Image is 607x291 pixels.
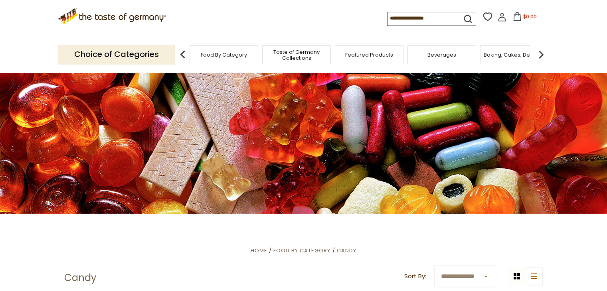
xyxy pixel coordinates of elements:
[508,12,542,24] button: $0.00
[273,247,330,254] a: Food By Category
[201,52,247,58] a: Food By Category
[404,271,426,281] label: Sort By:
[345,52,393,58] a: Featured Products
[58,45,175,64] p: Choice of Categories
[251,247,267,254] a: Home
[265,49,328,61] a: Taste of Germany Collections
[523,13,537,20] span: $0.00
[533,47,549,63] img: next arrow
[175,47,191,63] img: previous arrow
[427,52,456,58] a: Beverages
[337,247,356,254] a: Candy
[484,52,546,58] a: Baking, Cakes, Desserts
[64,272,97,284] h1: Candy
